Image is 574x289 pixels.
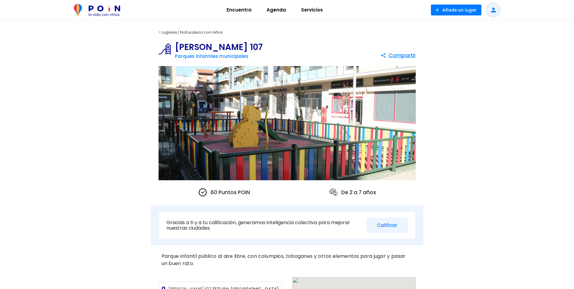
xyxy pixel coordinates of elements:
[224,5,254,15] span: Encuentra
[175,43,263,51] h1: [PERSON_NAME] 107
[151,28,423,37] div: < /
[329,188,338,197] img: ages icon
[431,5,481,15] button: Añade un lugar
[161,29,177,35] a: Lugares
[298,5,326,15] span: Servicios
[180,29,223,35] a: Naturaleza con niños
[74,4,120,16] img: POiN
[159,66,416,181] img: Bravo Murillo 107
[166,220,362,231] p: Gracias a ti y a tu calificación, generamos inteligencia colectiva para mejorar nuestras ciudades.
[198,188,250,197] p: 60 Puntos POiN
[175,53,248,59] a: Parques infantiles municipales
[366,218,408,233] button: Calificar
[381,50,416,61] button: Compartir
[159,251,416,269] div: Parque infantil público al aire libre, con columpios, toboganes y otros elementos para jugar y pa...
[198,188,208,197] img: verified icon
[259,3,294,17] a: Agenda
[329,188,376,197] p: De 2 a 7 años
[264,5,289,15] span: Agenda
[294,3,330,17] a: Servicios
[159,43,175,55] img: Parques infantiles municipales
[219,3,259,17] a: Encuentra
